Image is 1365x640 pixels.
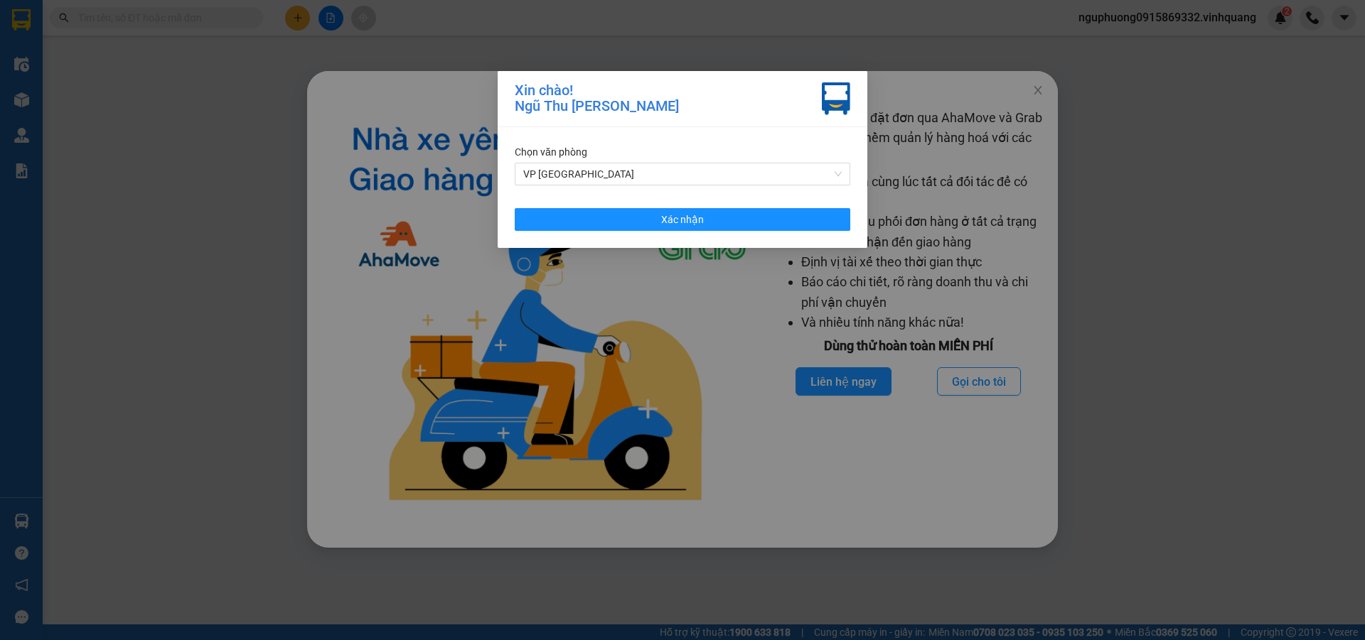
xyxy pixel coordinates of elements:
div: Xin chào! Ngũ Thu [PERSON_NAME] [515,82,679,115]
span: Xác nhận [661,212,704,227]
span: VP PHÚ SƠN [523,163,842,185]
div: Chọn văn phòng [515,144,850,160]
button: Xác nhận [515,208,850,231]
img: vxr-icon [822,82,850,115]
